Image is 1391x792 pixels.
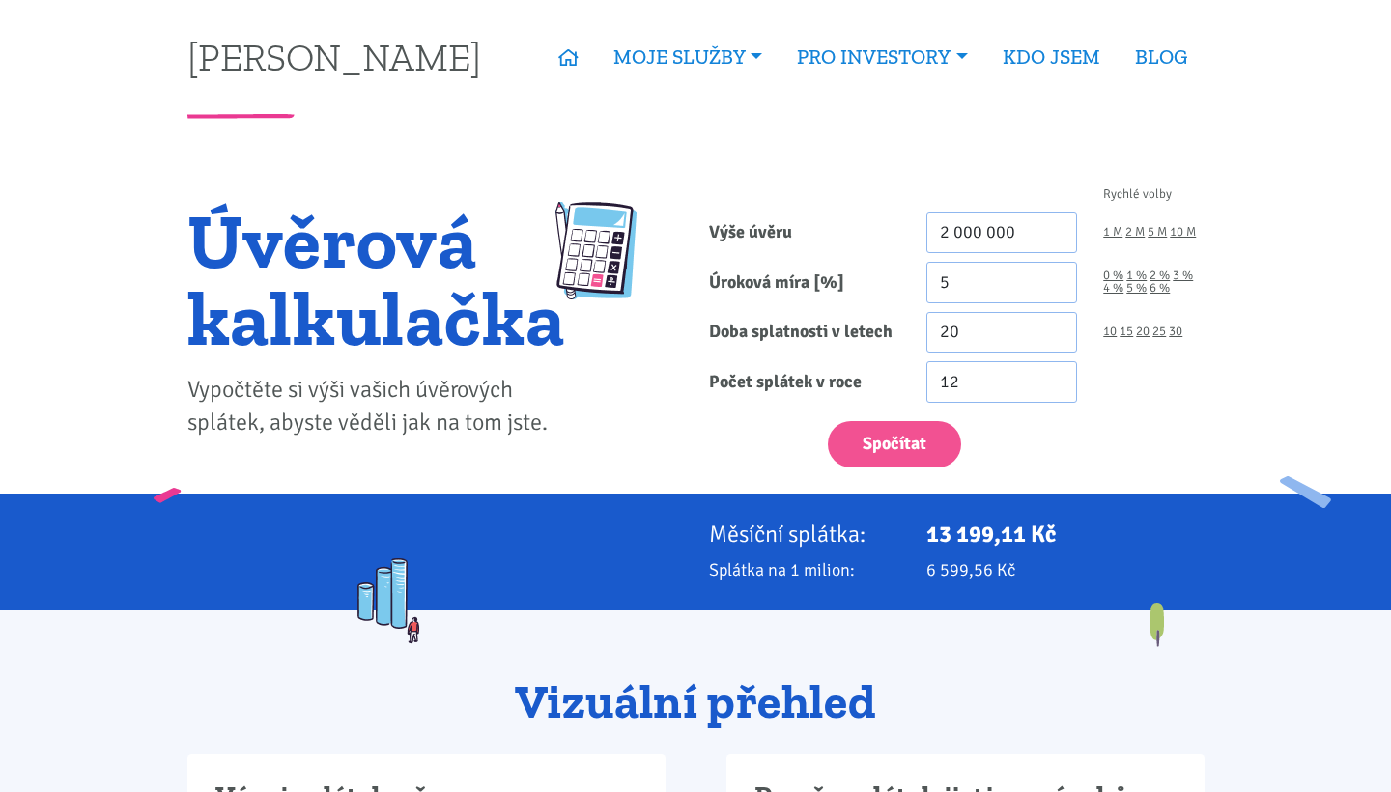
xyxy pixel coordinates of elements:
h1: Úvěrová kalkulačka [187,202,565,356]
button: Spočítat [828,421,961,468]
a: MOJE SLUŽBY [596,35,780,79]
a: [PERSON_NAME] [187,38,481,75]
h2: Vizuální přehled [187,676,1205,728]
span: Rychlé volby [1103,188,1172,201]
a: BLOG [1118,35,1205,79]
a: 3 % [1173,269,1193,282]
p: Splátka na 1 milion: [709,556,900,583]
a: 4 % [1103,282,1123,295]
p: 6 599,56 Kč [926,556,1205,583]
a: 0 % [1103,269,1123,282]
a: 30 [1169,325,1182,338]
a: 5 M [1148,226,1167,239]
a: 1 M [1103,226,1122,239]
a: 6 % [1150,282,1170,295]
a: 2 % [1150,269,1170,282]
label: Doba splatnosti v letech [695,312,913,354]
label: Výše úvěru [695,212,913,254]
a: 15 [1120,325,1133,338]
a: 10 [1103,325,1117,338]
p: Vypočtěte si výši vašich úvěrových splátek, abyste věděli jak na tom jste. [187,374,565,439]
p: Měsíční splátka: [709,521,900,548]
a: 20 [1136,325,1150,338]
a: 5 % [1126,282,1147,295]
a: 10 M [1170,226,1196,239]
p: 13 199,11 Kč [926,521,1205,548]
a: KDO JSEM [985,35,1118,79]
label: Počet splátek v roce [695,361,913,403]
a: PRO INVESTORY [780,35,984,79]
a: 25 [1152,325,1166,338]
a: 1 % [1126,269,1147,282]
a: 2 M [1125,226,1145,239]
label: Úroková míra [%] [695,262,913,303]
